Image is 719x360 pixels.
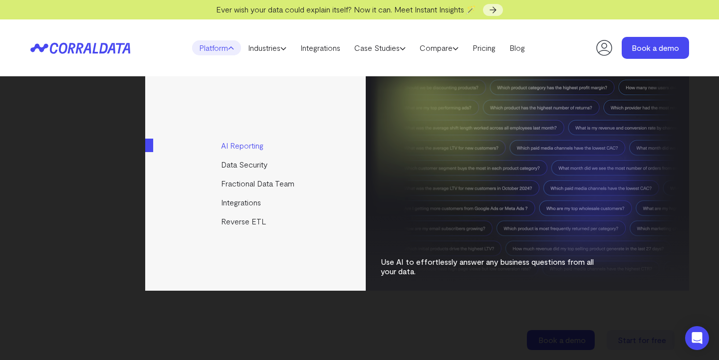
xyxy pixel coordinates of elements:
[466,40,502,55] a: Pricing
[192,40,241,55] a: Platform
[145,212,367,231] a: Reverse ETL
[216,4,476,14] span: Ever wish your data could explain itself? Now it can. Meet Instant Insights 🪄
[622,37,689,59] a: Book a demo
[413,40,466,55] a: Compare
[347,40,413,55] a: Case Studies
[145,155,367,174] a: Data Security
[241,40,293,55] a: Industries
[145,174,367,193] a: Fractional Data Team
[145,136,367,155] a: AI Reporting
[293,40,347,55] a: Integrations
[502,40,532,55] a: Blog
[381,257,605,276] p: Use AI to effortlessly answer any business questions from all your data.
[685,326,709,350] div: Open Intercom Messenger
[145,193,367,212] a: Integrations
